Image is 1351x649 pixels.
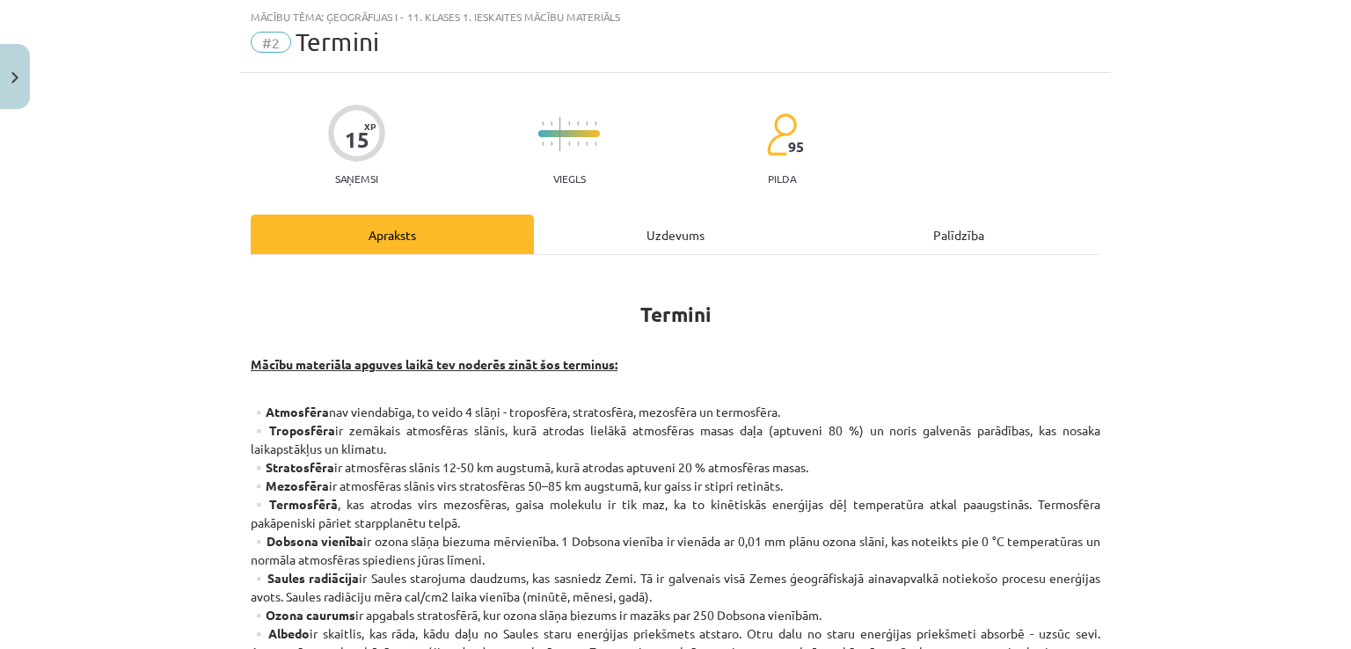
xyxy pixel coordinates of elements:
strong: ▫️Atmosfēra [251,404,329,419]
span: #2 [251,32,291,53]
img: icon-short-line-57e1e144782c952c97e751825c79c345078a6d821885a25fce030b3d8c18986b.svg [551,142,552,146]
p: Saņemsi [328,172,385,185]
div: Uzdevums [534,215,817,254]
img: students-c634bb4e5e11cddfef0936a35e636f08e4e9abd3cc4e673bd6f9a4125e45ecb1.svg [766,113,797,157]
div: 15 [345,128,369,152]
img: icon-close-lesson-0947bae3869378f0d4975bcd49f059093ad1ed9edebbc8119c70593378902aed.svg [11,72,18,84]
span: 95 [788,139,804,155]
img: icon-short-line-57e1e144782c952c97e751825c79c345078a6d821885a25fce030b3d8c18986b.svg [595,121,596,126]
div: Mācību tēma: Ģeogrāfijas i - 11. klases 1. ieskaites mācību materiāls [251,11,1100,23]
strong: ▫️Dobsona vienība [251,533,363,549]
img: icon-short-line-57e1e144782c952c97e751825c79c345078a6d821885a25fce030b3d8c18986b.svg [551,121,552,126]
div: Apraksts [251,215,534,254]
img: icon-short-line-57e1e144782c952c97e751825c79c345078a6d821885a25fce030b3d8c18986b.svg [542,121,544,126]
strong: ▫️Stratosfēra [251,459,334,475]
img: icon-short-line-57e1e144782c952c97e751825c79c345078a6d821885a25fce030b3d8c18986b.svg [577,142,579,146]
strong: Mācību materiāla apguves laikā tev noderēs zināt šos terminus: [251,356,617,372]
strong: ▫️Termosfērā [251,496,338,512]
span: Termini [296,27,379,56]
strong: ▫️Saules radiācija [251,570,359,586]
p: pilda [768,172,796,185]
span: XP [364,121,376,131]
img: icon-short-line-57e1e144782c952c97e751825c79c345078a6d821885a25fce030b3d8c18986b.svg [577,121,579,126]
img: icon-short-line-57e1e144782c952c97e751825c79c345078a6d821885a25fce030b3d8c18986b.svg [595,142,596,146]
img: icon-short-line-57e1e144782c952c97e751825c79c345078a6d821885a25fce030b3d8c18986b.svg [568,121,570,126]
strong: ▫️Troposfēra [251,422,335,438]
img: icon-short-line-57e1e144782c952c97e751825c79c345078a6d821885a25fce030b3d8c18986b.svg [542,142,544,146]
img: icon-short-line-57e1e144782c952c97e751825c79c345078a6d821885a25fce030b3d8c18986b.svg [586,121,588,126]
img: icon-short-line-57e1e144782c952c97e751825c79c345078a6d821885a25fce030b3d8c18986b.svg [586,142,588,146]
strong: ▫️Ozona caurums [251,607,355,623]
strong: ▫️Mezosfēra [251,478,329,493]
strong: ▫️Albedo [251,625,310,641]
img: icon-long-line-d9ea69661e0d244f92f715978eff75569469978d946b2353a9bb055b3ed8787d.svg [559,117,561,151]
div: Palīdzība [817,215,1100,254]
img: icon-short-line-57e1e144782c952c97e751825c79c345078a6d821885a25fce030b3d8c18986b.svg [568,142,570,146]
p: Viegls [553,172,586,185]
strong: Termini [640,302,712,327]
